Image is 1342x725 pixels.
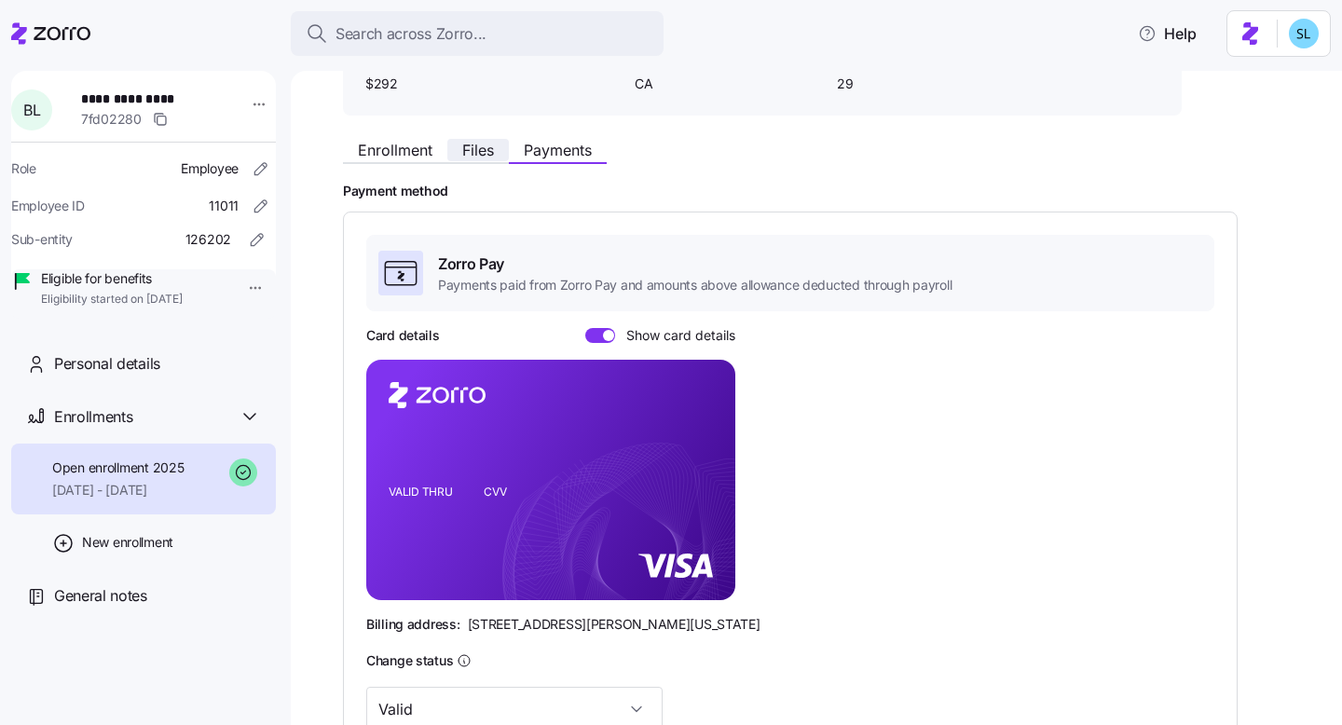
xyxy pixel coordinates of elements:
h2: Payment method [343,183,1316,200]
span: Zorro Pay [438,253,952,276]
button: Search across Zorro... [291,11,664,56]
span: Eligibility started on [DATE] [41,292,183,308]
span: [STREET_ADDRESS][PERSON_NAME][US_STATE] [468,615,760,634]
tspan: CVV [484,485,507,499]
span: Sub-entity [11,230,73,249]
button: Help [1123,15,1212,52]
span: Enrollment [358,143,432,157]
span: Files [462,143,494,157]
span: 29 [837,75,1024,93]
span: [DATE] - [DATE] [52,481,184,499]
span: Employee ID [11,197,85,215]
h3: Change status [366,651,453,670]
span: Show card details [615,328,735,343]
span: General notes [54,584,147,608]
span: Payments paid from Zorro Pay and amounts above allowance deducted through payroll [438,276,952,294]
span: 126202 [185,230,231,249]
span: Enrollments [54,405,132,429]
h3: Card details [366,326,440,345]
span: Open enrollment 2025 [52,458,184,477]
span: Eligible for benefits [41,269,183,288]
span: Role [11,159,36,178]
span: Personal details [54,352,160,376]
span: Employee [181,159,239,178]
span: Billing address: [366,615,460,634]
span: CA [635,75,822,93]
span: Search across Zorro... [335,22,486,46]
span: 11011 [209,197,239,215]
span: 7fd02280 [81,110,142,129]
span: Help [1138,22,1197,45]
span: New enrollment [82,533,173,552]
span: Payments [524,143,592,157]
span: B L [23,103,40,117]
img: 7c620d928e46699fcfb78cede4daf1d1 [1289,19,1319,48]
tspan: VALID THRU [389,485,453,499]
span: $292 [365,75,620,93]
